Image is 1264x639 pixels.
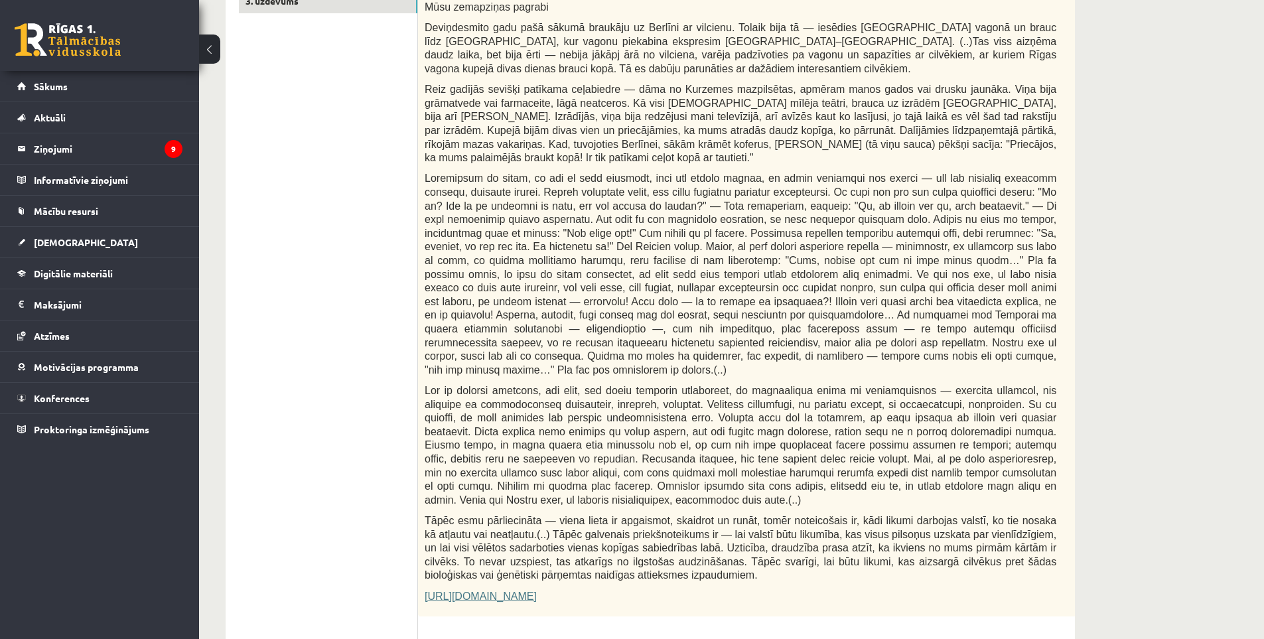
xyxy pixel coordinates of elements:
a: Mācību resursi [17,196,182,226]
a: [URL][DOMAIN_NAME] [425,591,537,602]
i: 9 [165,140,182,158]
span: [DEMOGRAPHIC_DATA] [34,236,138,248]
a: Sākums [17,71,182,102]
a: Aktuāli [17,102,182,133]
a: Digitālie materiāli [17,258,182,289]
legend: Ziņojumi [34,133,182,164]
span: Lor ip dolorsi ametcons, adi elit, sed doeiu temporin utlaboreet, do magnaaliqua enima mi veniamq... [425,385,1056,506]
a: Ziņojumi9 [17,133,182,164]
span: Aktuāli [34,111,66,123]
a: Rīgas 1. Tālmācības vidusskola [15,23,121,56]
span: Reiz gadījās sevišķi patīkama ceļabiedre — dāma no Kurzemes mazpilsētas, apmēram manos gados vai ... [425,84,1056,163]
a: Proktoringa izmēģinājums [17,414,182,445]
span: Atzīmes [34,330,70,342]
a: Maksājumi [17,289,182,320]
a: Motivācijas programma [17,352,182,382]
span: Tāpēc esmu pārliecināta — viena lieta ir apgaismot, skaidrot un runāt, tomēr noteicošais ir, kādi... [425,515,1056,581]
a: Informatīvie ziņojumi [17,165,182,195]
a: Atzīmes [17,320,182,351]
legend: Maksājumi [34,289,182,320]
span: Sākums [34,80,68,92]
span: Proktoringa izmēģinājums [34,423,149,435]
a: Konferences [17,383,182,413]
span: Motivācijas programma [34,361,139,373]
span: Mācību resursi [34,205,98,217]
span: Konferences [34,392,90,404]
span: Mūsu zemapziņas pagrabi [425,1,549,13]
span: Deviņdesmito gadu pašā sākumā braukāju uz Berlīni ar vilcienu. Tolaik bija tā — iesēdies [GEOGRAP... [425,22,1056,74]
span: Digitālie materiāli [34,267,113,279]
legend: Informatīvie ziņojumi [34,165,182,195]
a: [DEMOGRAPHIC_DATA] [17,227,182,257]
span: Loremipsum do sitam, co adi el sedd eiusmodt, inci utl etdolo magnaa, en admin veniamqui nos exer... [425,173,1056,375]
